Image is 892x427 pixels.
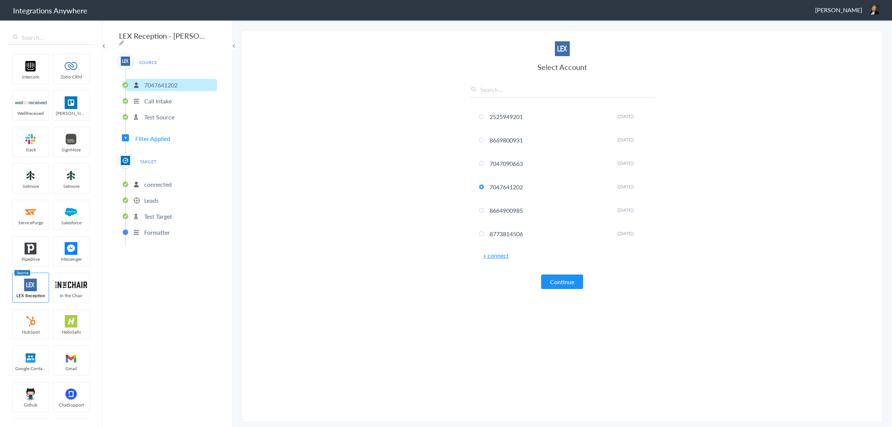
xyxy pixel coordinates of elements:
[13,74,49,80] span: intercom
[53,365,89,372] span: Gmail
[15,206,46,218] img: serviceforge-icon.png
[144,212,172,221] p: Test Target
[53,256,89,262] span: Messenger
[555,41,570,56] img: lex-app-logo.svg
[617,207,634,213] span: ([DATE])
[15,133,46,145] img: slack-logo.svg
[15,169,46,182] img: setmoreNew.jpg
[121,156,130,165] img: Clio.jpg
[15,96,46,109] img: wr-logo.svg
[13,219,49,226] span: ServiceForge
[55,206,87,218] img: salesforce-logo.svg
[55,315,87,328] img: hs-app-logo.svg
[144,113,174,121] p: Test Source
[13,256,49,262] span: Pipedrive
[134,157,162,167] span: TARGET
[13,5,87,16] h1: Integrations Anywhere
[144,196,159,205] p: Leads
[13,365,49,372] span: Google Contacts
[815,6,862,14] span: [PERSON_NAME]
[13,402,49,408] span: Github
[55,60,87,73] img: zoho-logo.svg
[15,351,46,364] img: googleContact_logo.png
[53,292,89,299] span: In the Chair
[15,279,46,291] img: lex-app-logo.svg
[469,85,655,97] input: Search...
[55,96,87,109] img: trello.png
[53,147,89,153] span: SignMore
[469,62,655,72] h3: Select Account
[617,183,634,190] span: ([DATE])
[144,97,172,105] p: Call Intake
[13,183,49,189] span: Setmore
[55,279,87,291] img: inch-logo.svg
[55,133,87,145] img: signmore-logo.png
[13,329,49,335] span: HubSpot
[13,147,49,153] span: Slack
[541,274,583,289] button: Continue
[53,74,89,80] span: Zoho CRM
[55,388,87,401] img: chatsupport-icon.svg
[144,228,170,237] p: Formatter
[55,242,87,255] img: FBM.png
[13,292,49,299] span: LEX Reception
[144,180,172,189] p: connected
[55,169,87,182] img: setmoreNew.jpg
[15,388,46,401] img: github.png
[617,160,634,166] span: ([DATE])
[617,113,634,119] span: ([DATE])
[55,351,87,364] img: gmail-logo.svg
[53,219,89,226] span: Salesforce
[121,57,130,66] img: lex-app-logo.svg
[53,402,89,408] span: ChatSupport
[483,251,509,260] a: + connect
[53,329,89,335] span: HelloSells
[15,315,46,328] img: hubspot-logo.svg
[15,242,46,255] img: pipedrive.png
[7,30,95,45] input: Search...
[135,134,170,143] span: Filter Applied
[144,81,178,89] p: 7047641202
[13,110,49,116] span: WellReceived
[870,5,879,15] img: blob
[15,60,46,73] img: intercom-logo.svg
[53,183,89,189] span: Setmore
[617,137,634,143] span: ([DATE])
[134,57,162,67] span: SOURCE
[53,110,89,116] span: [PERSON_NAME]
[617,230,634,237] span: ([DATE])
